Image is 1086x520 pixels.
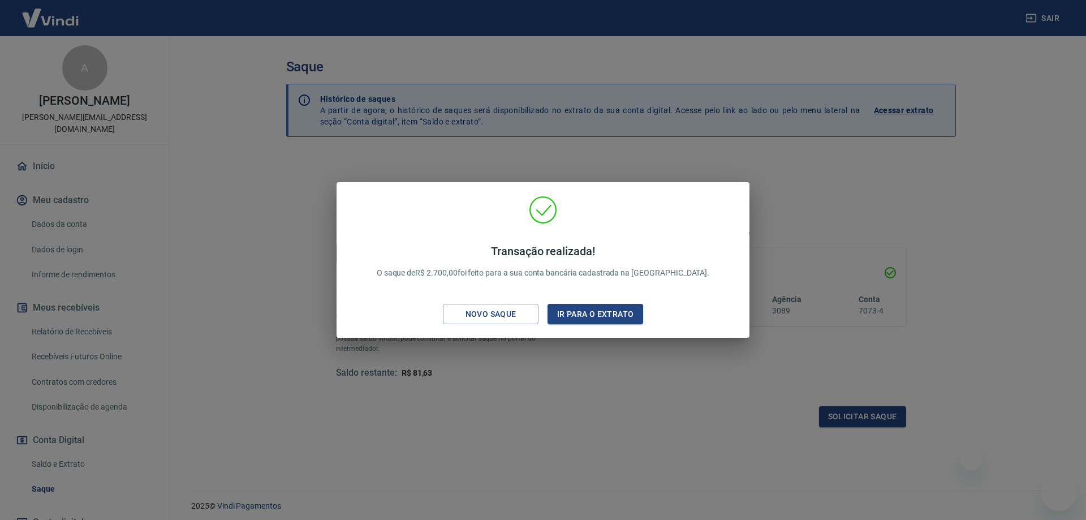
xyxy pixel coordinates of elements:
p: O saque de R$ 2.700,00 foi feito para a sua conta bancária cadastrada na [GEOGRAPHIC_DATA]. [377,244,710,279]
button: Ir para o extrato [548,304,643,325]
h4: Transação realizada! [377,244,710,258]
div: Novo saque [452,307,530,321]
iframe: Fechar mensagem [960,448,982,470]
button: Novo saque [443,304,538,325]
iframe: Botão para abrir a janela de mensagens [1041,475,1077,511]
